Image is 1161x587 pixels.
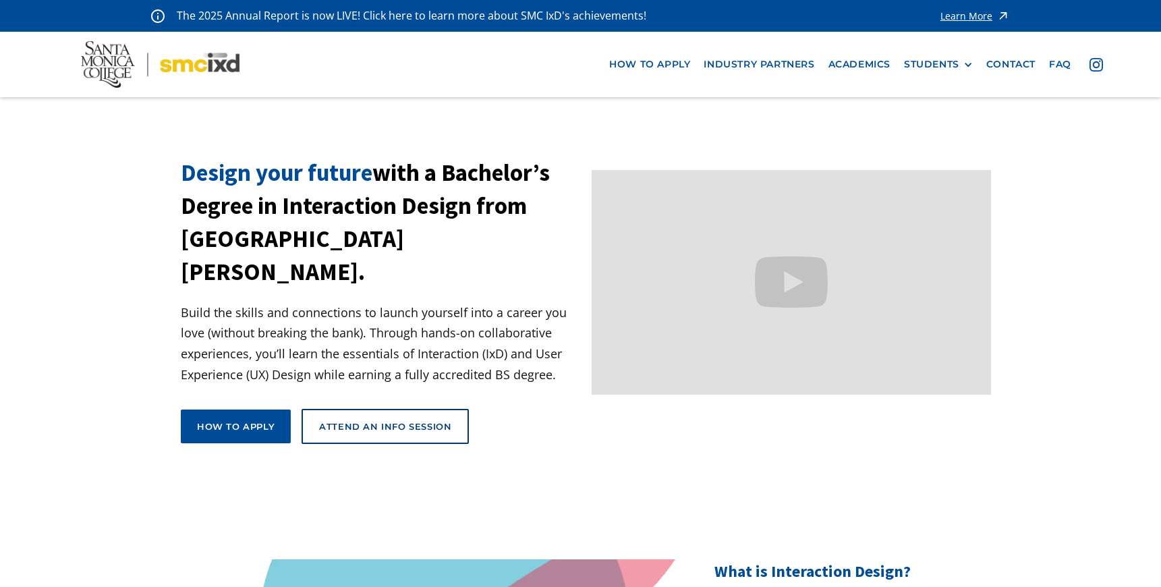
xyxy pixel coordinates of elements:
[302,409,469,444] a: Attend an Info Session
[1042,52,1078,77] a: faq
[319,420,451,432] div: Attend an Info Session
[697,52,821,77] a: industry partners
[940,11,992,21] div: Learn More
[602,52,697,77] a: how to apply
[822,52,897,77] a: Academics
[714,559,980,584] h2: What is Interaction Design?
[996,7,1010,25] img: icon - arrow - alert
[177,7,648,25] p: The 2025 Annual Report is now LIVE! Click here to learn more about SMC IxD's achievements!
[904,59,973,70] div: STUDENTS
[181,158,372,188] span: Design your future
[940,7,1010,25] a: Learn More
[181,410,291,443] a: How to apply
[1089,58,1103,72] img: icon - instagram
[151,9,165,23] img: icon - information - alert
[197,420,275,432] div: How to apply
[592,170,992,395] iframe: Design your future with a Bachelor's Degree in Interaction Design from Santa Monica College
[980,52,1042,77] a: contact
[181,157,581,289] h1: with a Bachelor’s Degree in Interaction Design from [GEOGRAPHIC_DATA][PERSON_NAME].
[181,302,581,385] p: Build the skills and connections to launch yourself into a career you love (without breaking the ...
[904,59,959,70] div: STUDENTS
[81,41,239,88] img: Santa Monica College - SMC IxD logo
